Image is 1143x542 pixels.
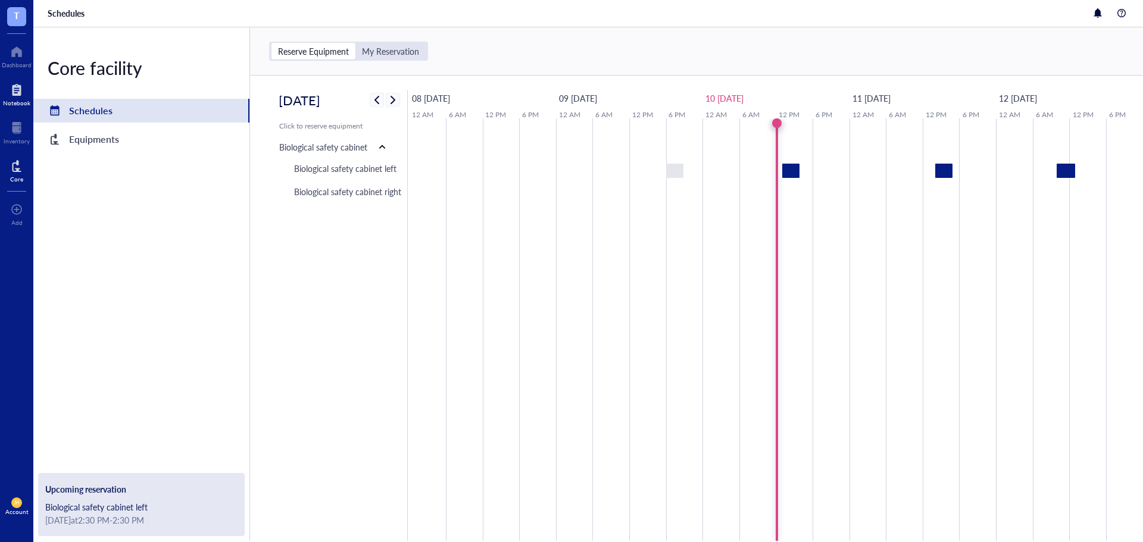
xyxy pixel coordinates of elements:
a: 12 AM [409,107,436,123]
button: Next week [386,93,400,107]
a: September 10, 2025 [702,89,747,107]
a: September 8, 2025 [409,89,453,107]
div: Inventory [4,137,30,145]
div: My Reservation [355,43,426,59]
a: 6 PM [813,107,835,123]
a: 12 PM [923,107,950,123]
a: Schedules [48,8,87,18]
div: Biological safety cabinet left [45,500,238,513]
span: T [14,8,20,23]
a: 6 PM [666,107,688,123]
div: Upcoming reservation [45,483,238,496]
a: Notebook [3,80,30,106]
div: Add [11,219,23,226]
button: Previous week [370,93,384,107]
a: 12 PM [629,107,656,123]
a: September 9, 2025 [556,89,600,107]
div: Biological safety cabinet right [294,185,401,198]
a: 12 PM [1070,107,1097,123]
a: 12 PM [776,107,802,123]
div: Biological safety cabinet [279,140,367,153]
a: 6 PM [519,107,542,123]
a: Dashboard [2,42,32,68]
a: 12 PM [482,107,509,123]
div: Click to reserve equipment [279,121,391,131]
div: Equipments [69,131,119,148]
a: 6 AM [739,107,763,123]
div: My Reservation [362,46,419,57]
a: 6 AM [1033,107,1056,123]
a: 6 AM [446,107,469,123]
a: Equipments [33,127,249,151]
div: Core facility [33,56,249,80]
a: Inventory [4,118,30,145]
a: 12 AM [556,107,583,123]
a: 6 PM [1106,107,1129,123]
span: JH [14,500,20,506]
div: Dashboard [2,61,32,68]
div: Reserve Equipment [278,46,349,57]
a: 12 AM [702,107,730,123]
div: segmented control [269,42,428,61]
div: Reserve Equipment [271,43,355,59]
div: Core [10,176,23,183]
a: 6 AM [592,107,616,123]
a: 6 PM [960,107,982,123]
h2: [DATE] [279,90,320,110]
div: Schedules [69,102,113,119]
div: Notebook [3,99,30,106]
a: September 12, 2025 [996,89,1040,107]
div: Biological safety cabinet left [294,162,396,175]
a: 12 AM [850,107,877,123]
a: 12 AM [996,107,1023,123]
a: September 11, 2025 [850,89,894,107]
div: Account [5,508,29,515]
a: Core [10,156,23,183]
a: 6 AM [886,107,909,123]
a: Schedules [33,99,249,123]
div: [DATE] at 2:30 PM - 2:30 PM [45,513,238,527]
